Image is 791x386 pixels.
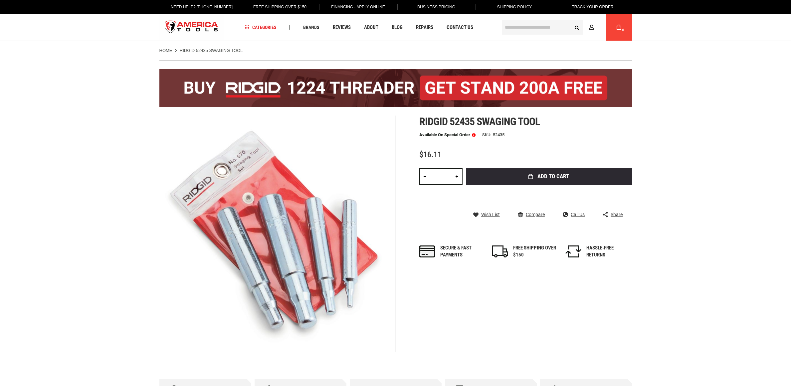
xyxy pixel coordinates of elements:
[180,48,243,53] strong: RIDGID 52435 SWAGING TOOL
[518,211,545,217] a: Compare
[537,174,569,179] span: Add to Cart
[497,5,532,9] span: Shipping Policy
[481,212,500,217] span: Wish List
[571,212,585,217] span: Call Us
[444,23,476,32] a: Contact Us
[416,25,433,30] span: Repairs
[513,244,556,259] div: FREE SHIPPING OVER $150
[242,23,280,32] a: Categories
[492,245,508,257] img: shipping
[159,69,632,107] img: BOGO: Buy the RIDGID® 1224 Threader (26092), get the 92467 200A Stand FREE!
[447,25,473,30] span: Contact Us
[482,133,493,137] strong: SKU
[419,133,476,137] p: Available on Special Order
[392,25,403,30] span: Blog
[611,212,623,217] span: Share
[613,14,625,41] a: 0
[493,133,504,137] div: 52435
[159,15,224,40] a: store logo
[563,211,585,217] a: Call Us
[159,116,395,352] img: RIDGID 52435 SWAGING TOOL
[333,25,351,30] span: Reviews
[245,25,277,30] span: Categories
[159,15,224,40] img: America Tools
[571,21,583,34] button: Search
[419,245,435,257] img: payments
[466,168,632,185] button: Add to Cart
[303,25,319,30] span: Brands
[419,115,540,128] span: Ridgid 52435 swaging tool
[419,150,442,159] span: $16.11
[622,28,624,32] span: 0
[440,244,484,259] div: Secure & fast payments
[159,48,172,54] a: Home
[413,23,436,32] a: Repairs
[300,23,322,32] a: Brands
[586,244,630,259] div: HASSLE-FREE RETURNS
[330,23,354,32] a: Reviews
[473,211,500,217] a: Wish List
[565,245,581,257] img: returns
[361,23,381,32] a: About
[465,187,633,206] iframe: Secure express checkout frame
[364,25,378,30] span: About
[389,23,406,32] a: Blog
[526,212,545,217] span: Compare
